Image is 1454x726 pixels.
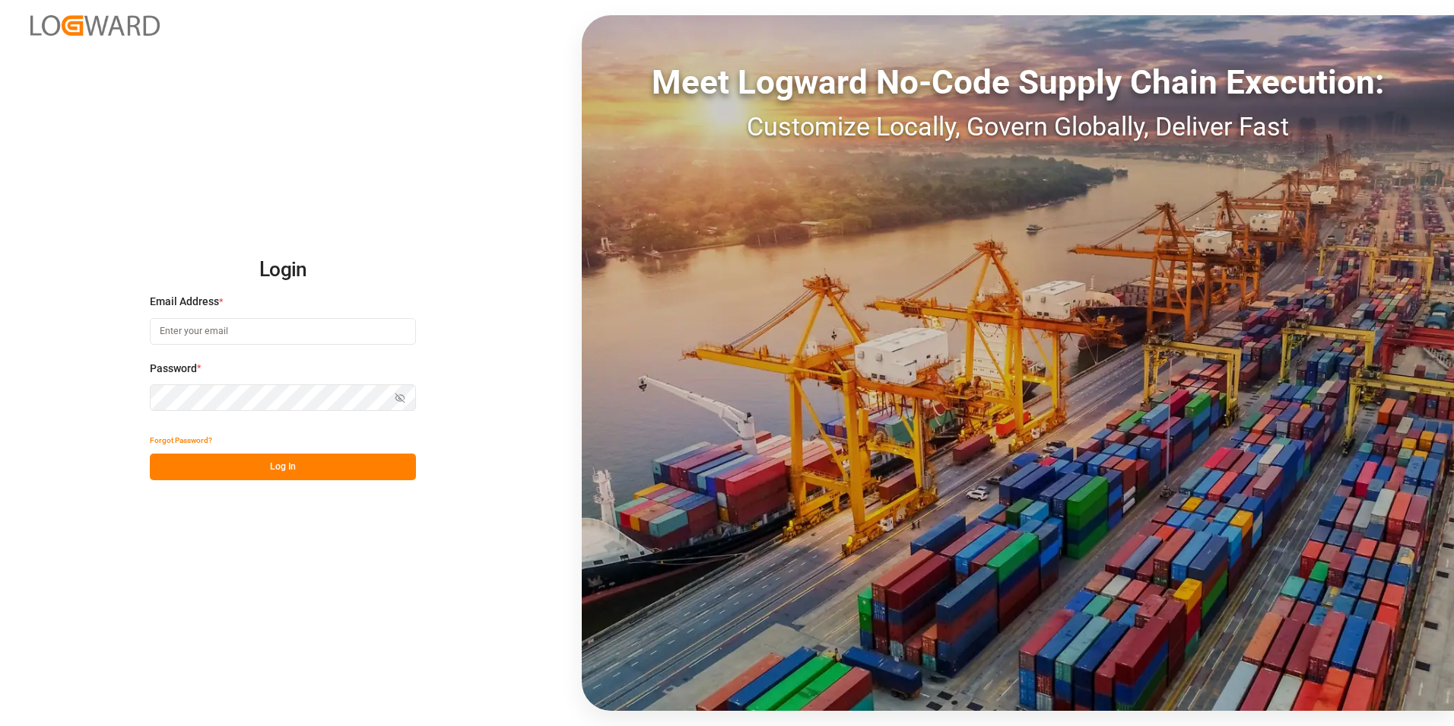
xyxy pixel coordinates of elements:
[30,15,160,36] img: Logward_new_orange.png
[150,361,197,377] span: Password
[582,57,1454,107] div: Meet Logward No-Code Supply Chain Execution:
[582,107,1454,146] div: Customize Locally, Govern Globally, Deliver Fast
[150,318,416,345] input: Enter your email
[150,427,212,454] button: Forgot Password?
[150,294,219,310] span: Email Address
[150,454,416,480] button: Log In
[150,246,416,295] h2: Login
